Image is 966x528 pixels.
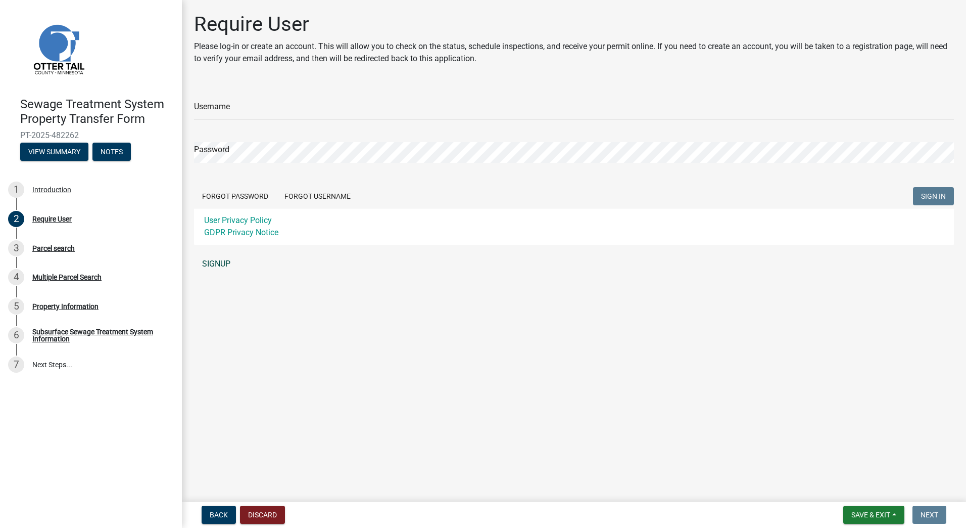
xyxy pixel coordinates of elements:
button: Discard [240,506,285,524]
img: Otter Tail County, Minnesota [20,11,96,86]
button: Next [912,506,946,524]
div: 5 [8,298,24,315]
button: Notes [92,143,131,161]
span: Back [210,511,228,519]
a: User Privacy Policy [204,215,272,225]
a: GDPR Privacy Notice [204,228,278,237]
button: Forgot Password [194,187,276,205]
button: Save & Exit [843,506,904,524]
h1: Require User [194,12,954,36]
div: Require User [32,215,72,223]
a: SIGNUP [194,254,954,274]
p: Please log-in or create an account. This will allow you to check on the status, schedule inspecti... [194,40,954,65]
div: 2 [8,211,24,227]
span: SIGN IN [921,192,946,200]
span: PT-2025-482262 [20,130,162,140]
span: Save & Exit [851,511,890,519]
div: Introduction [32,186,71,193]
div: 1 [8,182,24,198]
span: Next [921,511,938,519]
div: 6 [8,327,24,343]
button: View Summary [20,143,88,161]
wm-modal-confirm: Summary [20,148,88,156]
div: Subsurface Sewage Treatment System Information [32,328,166,342]
div: Property Information [32,303,99,310]
div: 4 [8,269,24,285]
wm-modal-confirm: Notes [92,148,131,156]
button: SIGN IN [913,187,954,205]
div: Parcel search [32,245,75,252]
button: Forgot Username [276,187,359,205]
button: Back [202,506,236,524]
div: Multiple Parcel Search [32,274,102,281]
h4: Sewage Treatment System Property Transfer Form [20,97,174,126]
div: 3 [8,240,24,256]
div: 7 [8,357,24,373]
